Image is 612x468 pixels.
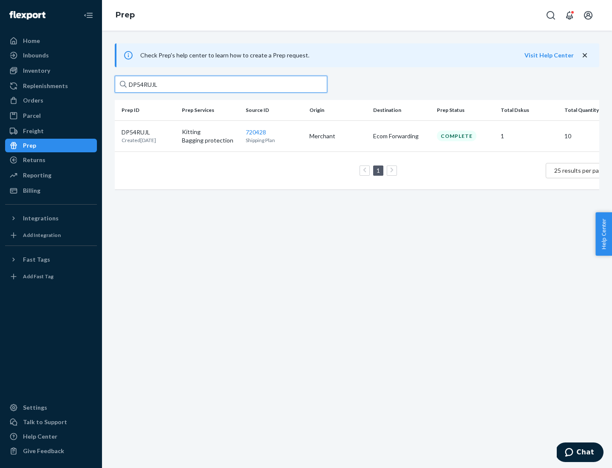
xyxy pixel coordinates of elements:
button: Give Feedback [5,444,97,458]
a: Add Integration [5,228,97,242]
a: Billing [5,184,97,197]
a: Freight [5,124,97,138]
th: Prep Services [178,100,242,120]
a: Add Fast Tag [5,270,97,283]
p: DP54RUJL [122,128,156,137]
button: Visit Help Center [524,51,574,60]
th: Total Dskus [497,100,561,120]
div: Help Center [23,432,57,441]
a: Settings [5,401,97,414]
div: Freight [23,127,44,135]
div: Orders [23,96,43,105]
button: Integrations [5,211,97,225]
div: Prep [23,141,36,150]
a: Prep [5,139,97,152]
button: Open Search Box [542,7,559,24]
ol: breadcrumbs [109,3,142,28]
a: Prep [116,10,135,20]
div: Talk to Support [23,418,67,426]
th: Destination [370,100,433,120]
div: Home [23,37,40,45]
span: 25 results per page [554,167,606,174]
p: 1 [501,132,558,140]
p: Kitting [182,128,239,136]
div: Complete [437,131,476,141]
button: Talk to Support [5,415,97,429]
div: Give Feedback [23,447,64,455]
div: Add Fast Tag [23,273,54,280]
div: Add Integration [23,231,61,239]
div: Inbounds [23,51,49,60]
div: Fast Tags [23,255,50,264]
a: 720428 [246,128,266,136]
div: Inventory [23,66,50,75]
th: Origin [306,100,370,120]
button: Help Center [595,212,612,256]
button: close [581,51,589,60]
div: Integrations [23,214,59,223]
div: Parcel [23,111,41,120]
p: Created [DATE] [122,137,156,144]
p: Bagging protection [182,136,239,145]
p: Merchant [309,132,366,140]
button: Close Navigation [80,7,97,24]
div: Billing [23,186,40,195]
input: Search prep jobs [115,76,327,93]
div: Returns [23,156,45,164]
div: Settings [23,403,47,412]
iframe: Opens a widget where you can chat to one of our agents [557,442,603,464]
button: Fast Tags [5,253,97,266]
button: Open account menu [580,7,597,24]
p: Ecom Forwarding [373,132,430,140]
button: Open notifications [561,7,578,24]
a: Inventory [5,64,97,77]
a: Orders [5,94,97,107]
div: Reporting [23,171,51,180]
a: Reporting [5,168,97,182]
a: Inbounds [5,49,97,62]
p: Shipping Plan [246,137,303,144]
a: Help Center [5,430,97,443]
span: Check Prep's help center to learn how to create a Prep request. [140,51,309,59]
th: Prep ID [115,100,178,120]
a: Page 1 is your current page [375,167,382,174]
a: Returns [5,153,97,167]
th: Prep Status [433,100,497,120]
th: Source ID [242,100,306,120]
div: Replenishments [23,82,68,90]
img: Flexport logo [9,11,45,20]
a: Parcel [5,109,97,123]
a: Home [5,34,97,48]
a: Replenishments [5,79,97,93]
